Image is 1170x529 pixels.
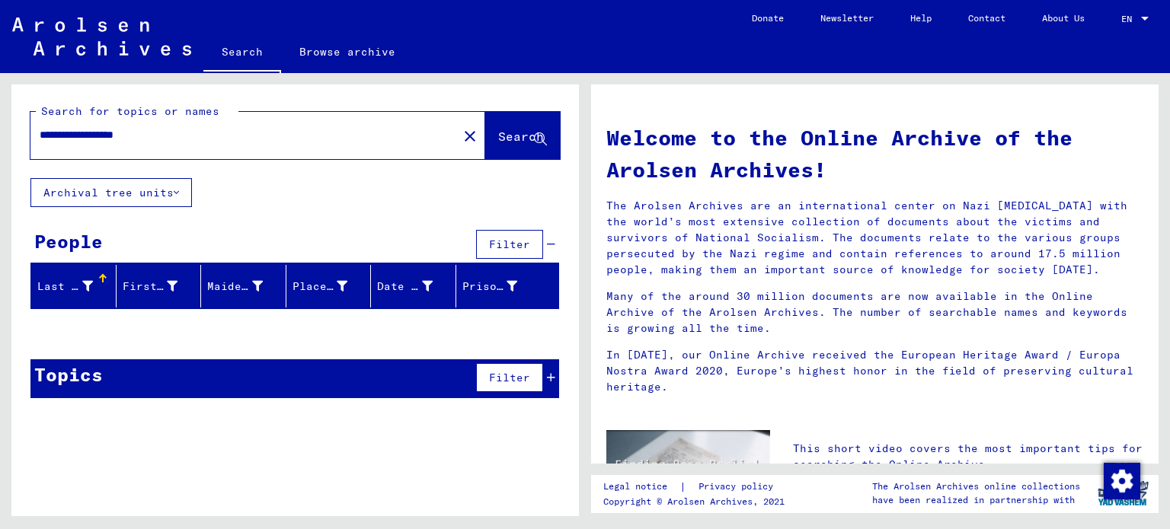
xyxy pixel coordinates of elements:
[686,479,791,495] a: Privacy policy
[606,122,1143,186] h1: Welcome to the Online Archive of the Arolsen Archives!
[30,178,192,207] button: Archival tree units
[12,18,191,56] img: Arolsen_neg.svg
[123,274,201,298] div: First Name
[207,274,286,298] div: Maiden Name
[606,198,1143,278] p: The Arolsen Archives are an international center on Nazi [MEDICAL_DATA] with the world’s most ext...
[456,265,559,308] mat-header-cell: Prisoner #
[606,430,770,519] img: video.jpg
[37,274,116,298] div: Last Name
[603,495,791,508] p: Copyright © Arolsen Archives, 2021
[476,363,543,392] button: Filter
[292,274,371,298] div: Place of Birth
[872,493,1080,507] p: have been realized in partnership with
[461,127,479,145] mat-icon: close
[123,279,178,295] div: First Name
[117,265,202,308] mat-header-cell: First Name
[603,479,679,495] a: Legal notice
[606,347,1143,395] p: In [DATE], our Online Archive received the European Heritage Award / Europa Nostra Award 2020, Eu...
[37,279,93,295] div: Last Name
[476,230,543,259] button: Filter
[489,237,530,251] span: Filter
[34,228,103,255] div: People
[281,33,414,70] a: Browse archive
[203,33,281,73] a: Search
[34,361,103,388] div: Topics
[455,120,485,151] button: Clear
[286,265,372,308] mat-header-cell: Place of Birth
[377,274,456,298] div: Date of Birth
[462,274,541,298] div: Prisoner #
[371,265,456,308] mat-header-cell: Date of Birth
[498,129,544,144] span: Search
[1103,462,1140,499] div: Change consent
[793,441,1143,473] p: This short video covers the most important tips for searching the Online Archive.
[606,288,1143,336] p: Many of the around 30 million documents are now available in the Online Archive of the Arolsen Ar...
[462,279,518,295] div: Prisoner #
[201,265,286,308] mat-header-cell: Maiden Name
[41,104,219,118] mat-label: Search for topics or names
[1104,463,1140,499] img: Change consent
[1121,14,1138,24] span: EN
[603,479,791,495] div: |
[31,265,117,308] mat-header-cell: Last Name
[377,279,433,295] div: Date of Birth
[485,112,560,159] button: Search
[872,480,1080,493] p: The Arolsen Archives online collections
[207,279,263,295] div: Maiden Name
[489,371,530,384] span: Filter
[292,279,348,295] div: Place of Birth
[1095,474,1152,512] img: yv_logo.png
